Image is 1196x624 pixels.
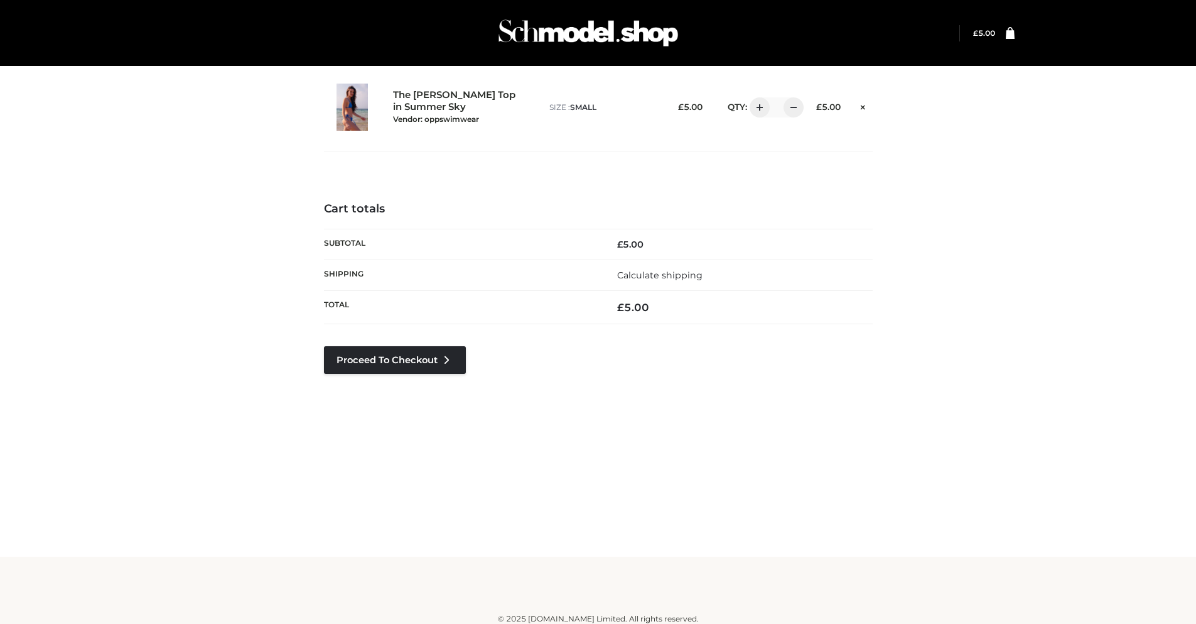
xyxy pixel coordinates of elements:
[324,260,598,290] th: Shipping
[393,89,522,124] a: The [PERSON_NAME] Top in Summer SkyVendor: oppswimwear
[678,102,703,112] bdi: 5.00
[393,114,479,124] small: Vendor: oppswimwear
[324,346,466,374] a: Proceed to Checkout
[617,301,649,314] bdi: 5.00
[494,8,682,58] img: Schmodel Admin 964
[617,301,624,314] span: £
[617,239,623,250] span: £
[816,102,822,112] span: £
[678,102,684,112] span: £
[324,202,873,216] h4: Cart totals
[324,291,598,324] th: Total
[549,102,657,113] p: size :
[973,28,995,38] bdi: 5.00
[973,28,978,38] span: £
[617,270,703,281] a: Calculate shipping
[853,97,872,114] a: Remove this item
[617,239,644,250] bdi: 5.00
[570,102,596,112] span: SMALL
[715,97,795,118] div: QTY:
[324,229,598,260] th: Subtotal
[973,28,995,38] a: £5.00
[816,102,841,112] bdi: 5.00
